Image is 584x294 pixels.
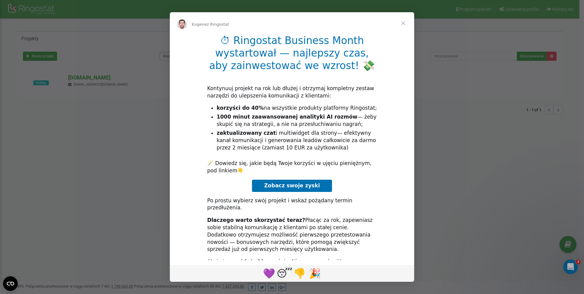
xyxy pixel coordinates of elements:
span: Zamknij [392,12,414,34]
img: Profile image for Eugene [177,20,187,29]
span: 💜 [263,268,275,279]
button: Open CMP widget [3,276,18,291]
h1: ⏱ Ringostat Business Month wystartował — najlepszy czas, aby zainwestować we wzrost! 💸 [207,35,377,76]
b: 1000 minut zaawansowanej analityki AI rozmów [217,114,357,120]
span: tada reaction [307,266,323,281]
b: korzyści do 40% [217,105,264,111]
span: sleeping reaction [277,266,292,281]
span: z Ringostat [207,22,229,27]
li: — żeby skupić się na strategii, a nie na przesłuchiwaniu nagrań; [217,113,377,128]
div: Akcja trwa od 1 do 30 września. Nie przegap okazji! [207,258,377,266]
b: zaktualizowany czat [217,130,276,136]
li: i multiwidget dla strony— efektywny kanał komunikacji i generowania leadów całkowicie za darmo pr... [217,130,377,152]
div: Po prostu wybierz swój projekt i wskaż pożądany termin przedłużenia. [207,197,377,212]
li: na wszystkie produkty platformy Ringostat; [217,105,377,112]
span: 😴 [277,268,292,279]
a: Zobacz swoje zyski [252,180,332,192]
span: Zobacz swoje zyski [264,182,320,189]
span: Eugene [192,22,207,27]
div: 🪄 Dowiedz się, jakie będą Twoje korzyści w ujęciu pieniężnym, pod linkiem👇 [207,160,377,175]
b: Dlaczego warto skorzystać teraz? [207,217,305,223]
span: 🎉 [309,268,321,279]
span: 👎 [294,268,306,279]
span: purple heart reaction [261,266,277,281]
span: 1 reaction [292,266,307,281]
div: Kontynuuj projekt na rok lub dłużej i otrzymaj kompletny zestaw narzędzi do ulepszenia komunikacj... [207,85,377,100]
div: Płacąc za rok, zapewniasz sobie stabilną komunikację z klientami po stałej cenie. Dodatkowo otrzy... [207,217,377,253]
